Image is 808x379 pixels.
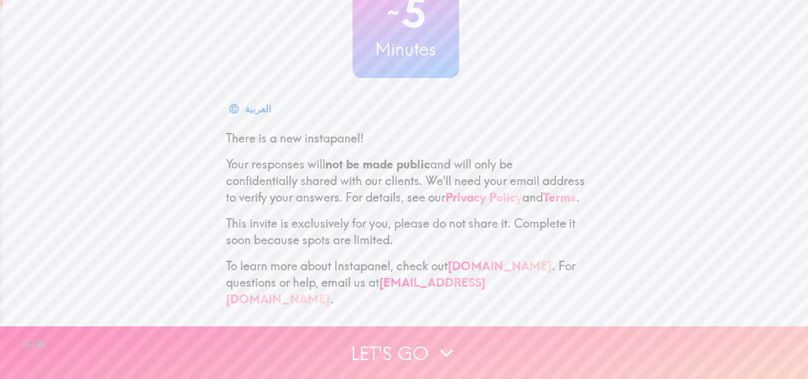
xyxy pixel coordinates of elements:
[445,190,522,205] a: Privacy Policy
[226,97,276,121] button: العربية
[226,131,364,145] span: There is a new instapanel!
[325,157,430,171] b: not be made public
[245,101,271,117] div: العربية
[24,338,46,351] p: 4.23k
[543,190,576,205] a: Terms
[226,258,586,307] p: To learn more about Instapanel, check out . For questions or help, email us at .
[226,215,586,248] p: This invite is exclusively for you, please do not share it. Complete it soon because spots are li...
[448,258,552,273] a: [DOMAIN_NAME]
[226,275,486,306] a: [EMAIL_ADDRESS][DOMAIN_NAME]
[353,37,459,61] h3: Minutes
[226,156,586,206] p: Your responses will and will only be confidentially shared with our clients. We'll need your emai...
